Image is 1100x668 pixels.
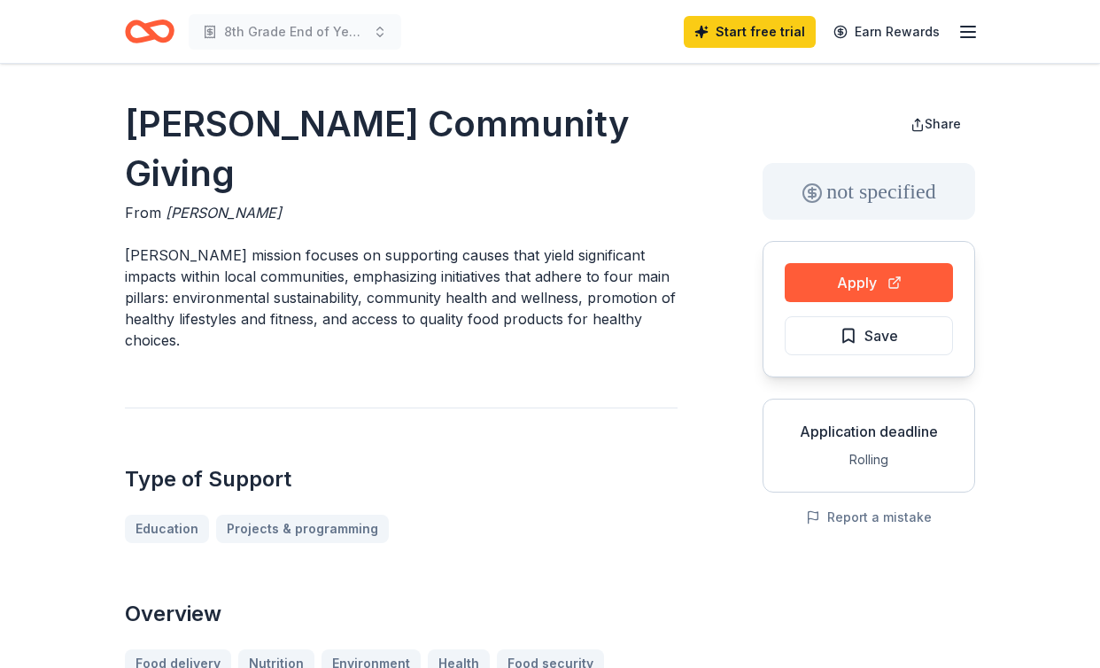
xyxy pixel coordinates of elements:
[778,421,960,442] div: Application deadline
[823,16,950,48] a: Earn Rewards
[216,515,389,543] a: Projects & programming
[125,202,678,223] div: From
[763,163,975,220] div: not specified
[896,106,975,142] button: Share
[864,324,898,347] span: Save
[684,16,816,48] a: Start free trial
[785,263,953,302] button: Apply
[166,204,282,221] span: [PERSON_NAME]
[125,245,678,351] p: [PERSON_NAME] mission focuses on supporting causes that yield significant impacts within local co...
[806,507,932,528] button: Report a mistake
[125,99,678,198] h1: [PERSON_NAME] Community Giving
[785,316,953,355] button: Save
[125,515,209,543] a: Education
[125,11,174,52] a: Home
[925,116,961,131] span: Share
[778,449,960,470] div: Rolling
[189,14,401,50] button: 8th Grade End of Year Trip
[224,21,366,43] span: 8th Grade End of Year Trip
[125,465,678,493] h2: Type of Support
[125,600,678,628] h2: Overview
